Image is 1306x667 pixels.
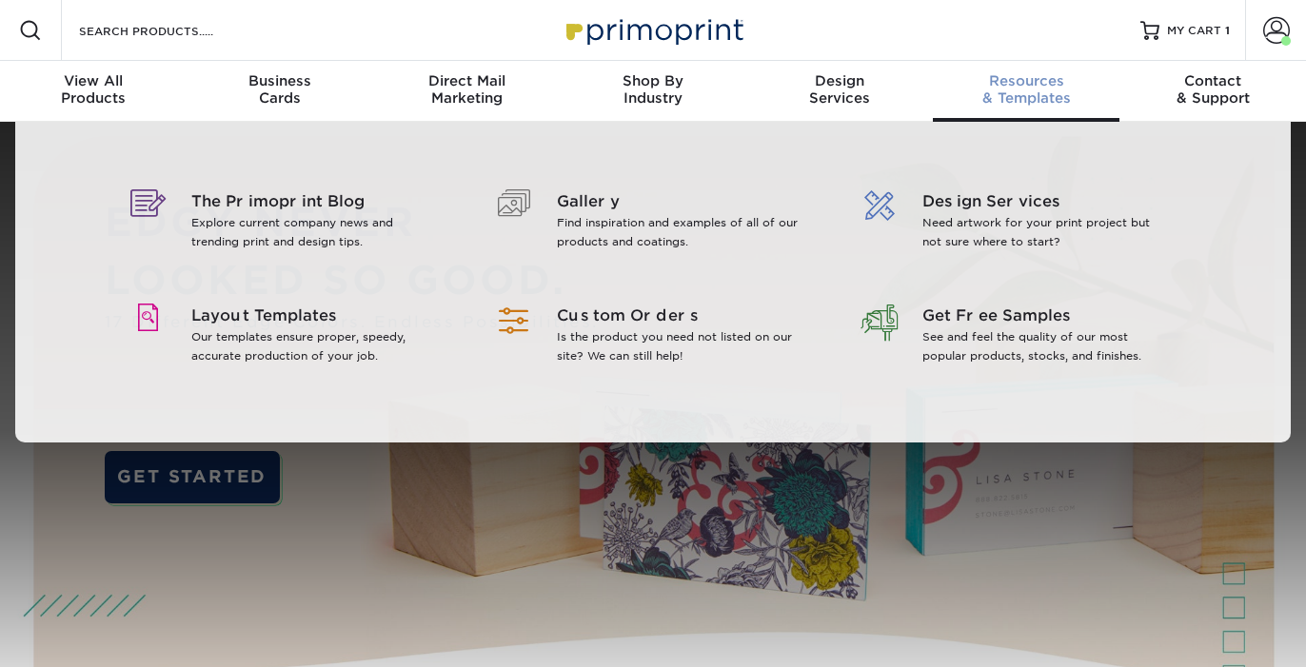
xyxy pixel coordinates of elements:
a: Contact& Support [1119,61,1306,122]
a: Shop ByIndustry [560,61,746,122]
span: Custom Orders [557,304,803,327]
a: DesignServices [746,61,933,122]
p: Find inspiration and examples of all of our products and coatings. [557,213,803,251]
span: MY CART [1167,23,1221,39]
a: The Primoprint Blog Explore current company news and trending print and design tips. [119,167,456,282]
span: Design [746,72,933,89]
a: Gallery Find inspiration and examples of all of our products and coatings. [485,167,821,282]
div: & Templates [933,72,1119,107]
input: SEARCH PRODUCTS..... [77,19,263,42]
div: Marketing [373,72,560,107]
div: Services [746,72,933,107]
span: 1 [1225,24,1230,37]
span: Gallery [557,190,803,213]
span: Direct Mail [373,72,560,89]
span: Design Services [922,190,1169,213]
img: Primoprint [558,10,748,50]
span: Shop By [560,72,746,89]
p: Our templates ensure proper, speedy, accurate production of your job. [191,327,438,365]
p: Need artwork for your print project but not sure where to start? [922,213,1169,251]
span: Get Free Samples [922,304,1169,327]
a: Layout Templates Our templates ensure proper, speedy, accurate production of your job. [119,282,456,396]
a: BusinessCards [187,61,373,122]
span: The Primoprint Blog [191,190,438,213]
p: See and feel the quality of our most popular products, stocks, and finishes. [922,327,1169,365]
div: & Support [1119,72,1306,107]
a: Custom Orders Is the product you need not listed on our site? We can still help! [485,282,821,396]
p: Explore current company news and trending print and design tips. [191,213,438,251]
span: Contact [1119,72,1306,89]
div: Cards [187,72,373,107]
div: Industry [560,72,746,107]
a: Resources& Templates [933,61,1119,122]
p: Is the product you need not listed on our site? We can still help! [557,327,803,365]
a: Direct MailMarketing [373,61,560,122]
a: Design Services Need artwork for your print project but not sure where to start? [850,167,1187,282]
span: Layout Templates [191,304,438,327]
span: Business [187,72,373,89]
span: Resources [933,72,1119,89]
a: Get Free Samples See and feel the quality of our most popular products, stocks, and finishes. [850,282,1187,396]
